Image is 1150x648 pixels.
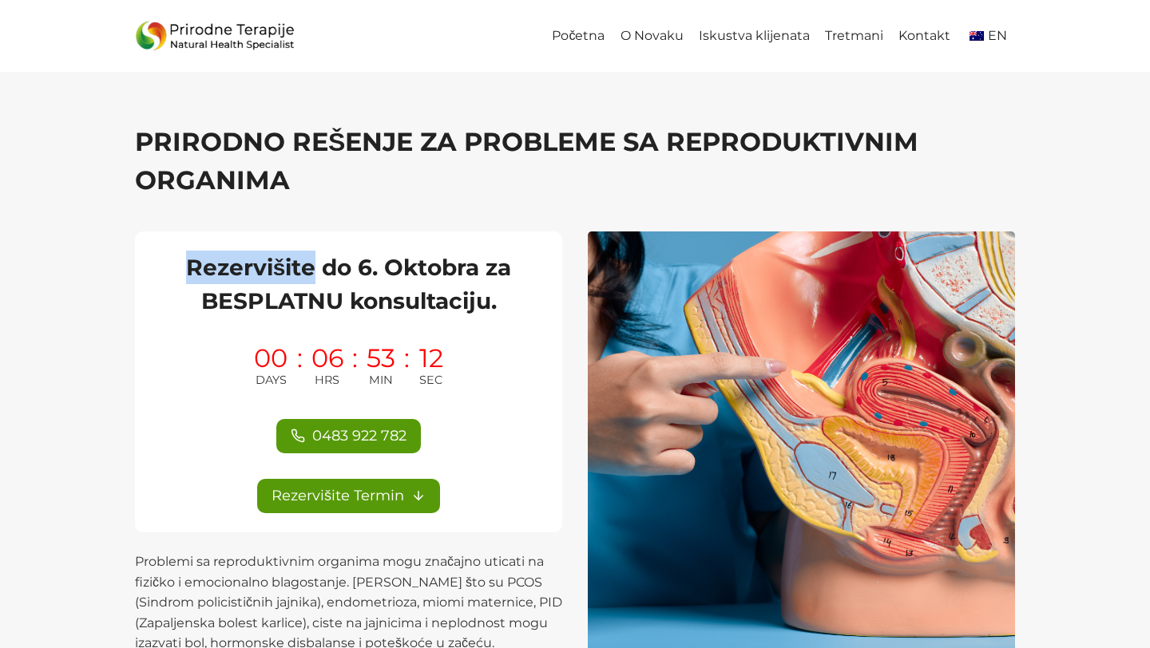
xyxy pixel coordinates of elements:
[297,346,303,389] span: :
[691,18,817,54] a: Iskustva klijenata
[135,17,295,56] img: Prirodne_Terapije_Logo - Prirodne Terapije
[404,346,410,389] span: :
[256,371,287,389] span: DAYS
[545,18,1015,54] nav: Primary Navigation
[272,484,404,508] span: Rezervišite Termin
[369,371,393,389] span: MIN
[817,18,890,54] a: Tretmani
[315,371,339,389] span: HRS
[419,346,443,371] span: 12
[135,123,1015,200] h1: PRIRODNO REŠENJE ZA PROBLEME SA REPRODUKTIVNIM ORGANIMA
[257,479,440,513] a: Rezervišite Termin
[970,31,984,41] img: English
[958,18,1015,54] a: en_AUEN
[891,18,958,54] a: Kontakt
[419,371,442,389] span: SEC
[254,346,287,371] span: 00
[154,251,543,318] h2: Rezervišite do 6. Oktobra za BESPLATNU konsultaciju.
[367,346,395,371] span: 53
[276,419,421,453] a: 0483 922 782
[545,18,613,54] a: Početna
[312,425,406,448] span: 0483 922 782
[988,28,1007,43] span: EN
[613,18,691,54] a: O Novaku
[311,346,343,371] span: 06
[352,346,358,389] span: :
